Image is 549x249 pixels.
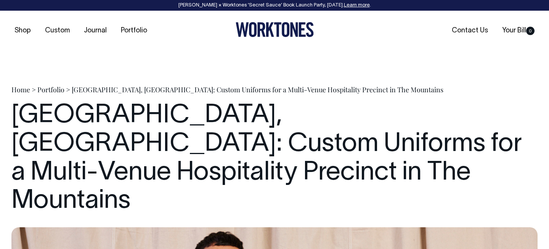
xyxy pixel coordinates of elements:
a: Home [11,85,30,94]
a: Portfolio [37,85,64,94]
a: Contact Us [449,24,491,37]
a: Shop [11,24,34,37]
a: Custom [42,24,73,37]
span: > [32,85,36,94]
span: 0 [526,27,535,35]
a: Your Bill0 [499,24,538,37]
a: Portfolio [118,24,150,37]
h1: [GEOGRAPHIC_DATA], [GEOGRAPHIC_DATA]: Custom Uniforms for a Multi-Venue Hospitality Precinct in T... [11,102,538,216]
div: [PERSON_NAME] × Worktones ‘Secret Sauce’ Book Launch Party, [DATE]. . [8,3,541,8]
span: [GEOGRAPHIC_DATA], [GEOGRAPHIC_DATA]: Custom Uniforms for a Multi-Venue Hospitality Precinct in T... [72,85,443,94]
a: Journal [81,24,110,37]
span: > [66,85,70,94]
a: Learn more [344,3,370,8]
